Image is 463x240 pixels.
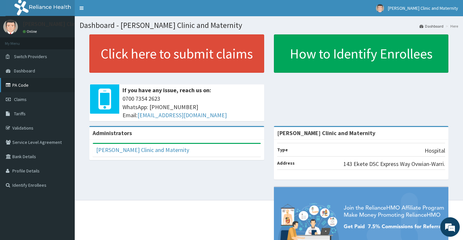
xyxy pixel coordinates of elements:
[14,54,47,59] span: Switch Providers
[14,111,26,117] span: Tariffs
[376,4,384,12] img: User Image
[388,5,458,11] span: [PERSON_NAME] Clinic and Maternity
[93,129,132,137] b: Administrators
[343,160,445,168] p: 143 Ekete DSC Express Way Ovwian-Warri.
[23,21,117,27] p: [PERSON_NAME] Clinic and Maternity
[122,86,211,94] b: If you have any issue, reach us on:
[277,147,288,153] b: Type
[3,19,18,34] img: User Image
[14,96,27,102] span: Claims
[277,160,295,166] b: Address
[419,23,444,29] a: Dashboard
[425,146,445,155] p: Hospital
[122,95,261,120] span: 0700 7354 2623 WhatsApp: [PHONE_NUMBER] Email:
[277,129,375,137] strong: [PERSON_NAME] Clinic and Maternity
[89,34,264,73] a: Click here to submit claims
[137,111,227,119] a: [EMAIL_ADDRESS][DOMAIN_NAME]
[23,29,38,34] a: Online
[444,23,458,29] li: Here
[274,34,449,73] a: How to Identify Enrollees
[80,21,458,30] h1: Dashboard - [PERSON_NAME] Clinic and Maternity
[14,68,35,74] span: Dashboard
[96,146,189,154] a: [PERSON_NAME] Clinic and Maternity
